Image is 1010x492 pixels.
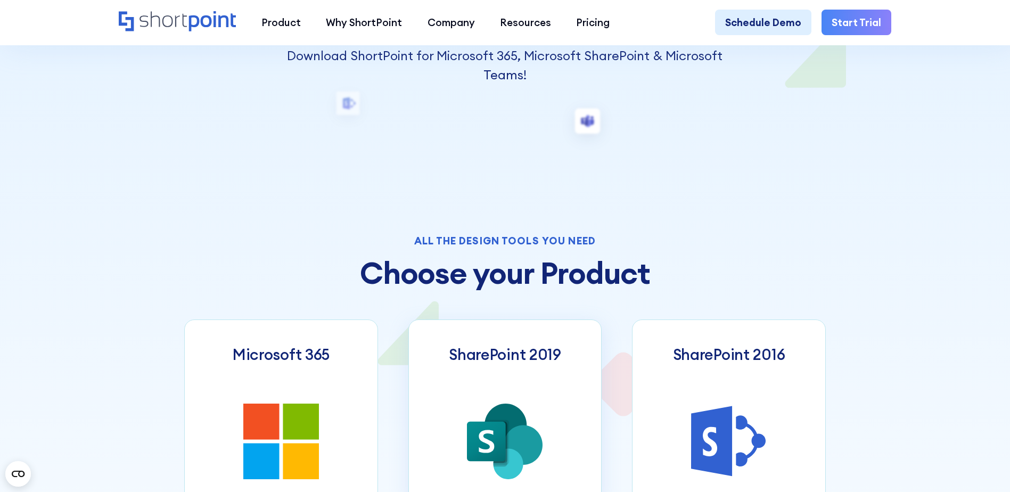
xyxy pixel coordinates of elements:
button: Open CMP widget [5,461,31,487]
div: Pricing [576,15,610,30]
h3: SharePoint 2016 [673,346,785,364]
h3: Microsoft 365 [233,346,330,364]
div: Product [261,15,301,30]
p: ShortPoint fully integrates with your existing intranet environment. It’s secure, private and eve... [268,9,742,84]
a: Schedule Demo [715,10,811,35]
a: Resources [487,10,563,35]
div: All the design tools you need [184,236,826,246]
h3: SharePoint 2019 [449,346,561,364]
a: Start Trial [822,10,891,35]
div: Resources [500,15,551,30]
h2: Choose your Product [184,256,826,290]
iframe: Chat Widget [957,441,1010,492]
a: Why ShortPoint [314,10,415,35]
div: Company [428,15,475,30]
a: Company [415,10,487,35]
div: Why ShortPoint [326,15,402,30]
a: Product [249,10,313,35]
a: Home [119,11,236,33]
a: Pricing [564,10,622,35]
